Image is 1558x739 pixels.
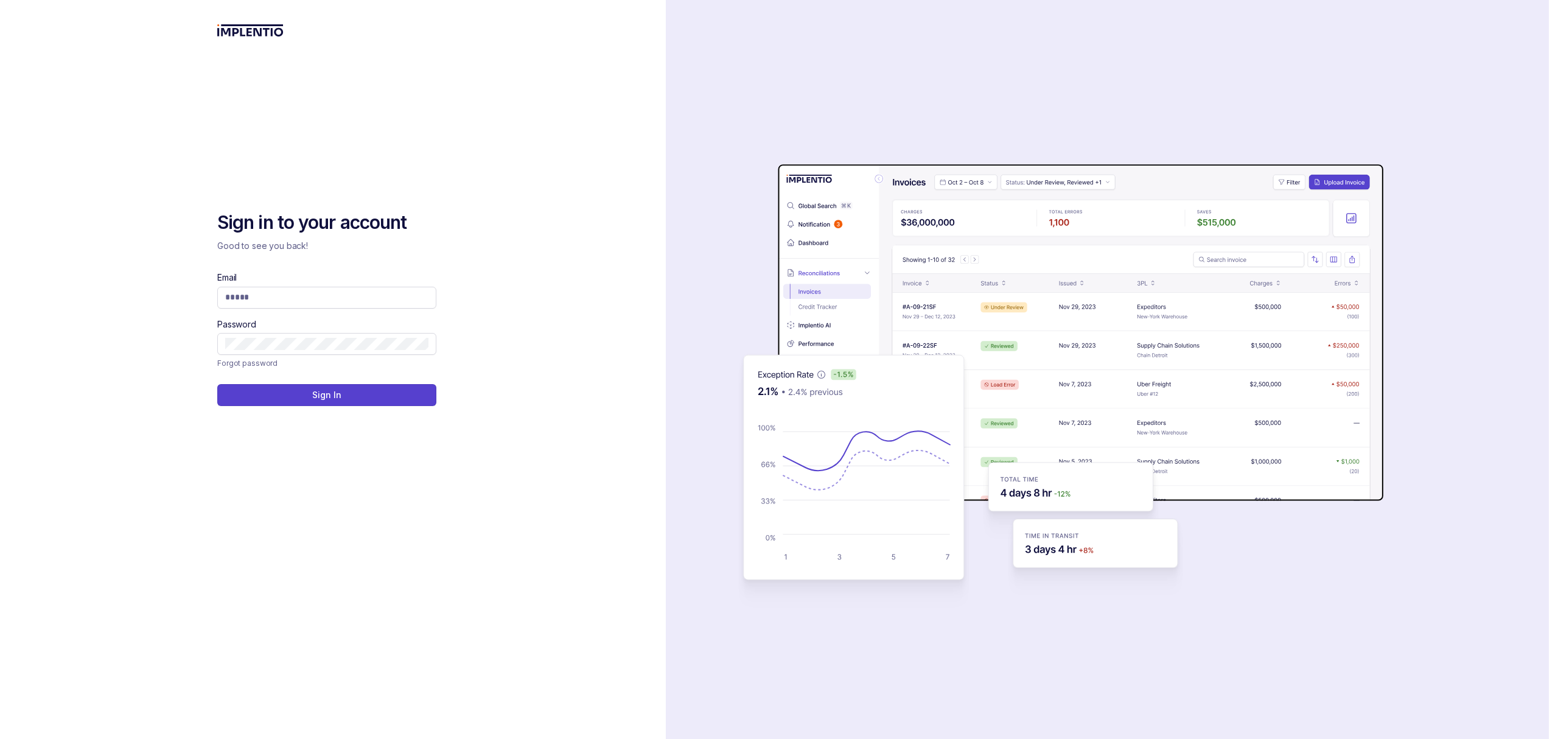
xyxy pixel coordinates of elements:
a: Link Forgot password [217,357,278,369]
button: Sign In [217,384,436,406]
p: Forgot password [217,357,278,369]
p: Sign In [312,389,341,401]
p: Good to see you back! [217,240,436,252]
h2: Sign in to your account [217,211,436,235]
img: logo [217,24,284,37]
label: Email [217,271,237,284]
label: Password [217,318,256,331]
img: signin-background.svg [700,126,1388,613]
